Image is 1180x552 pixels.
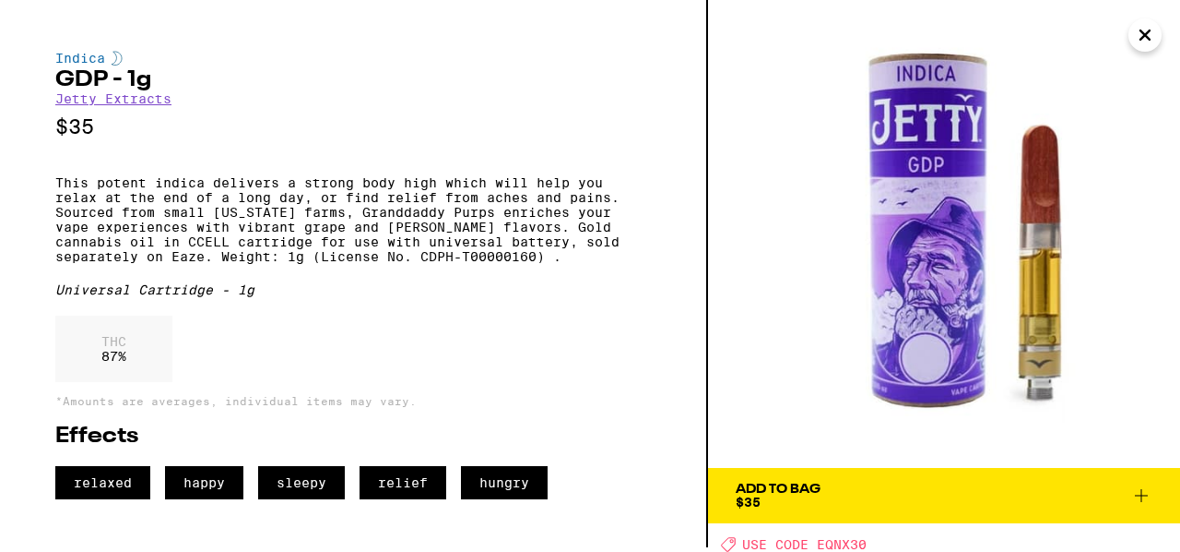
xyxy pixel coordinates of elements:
div: 87 % [55,316,172,382]
p: This potent indica delivers a strong body high which will help you relax at the end of a long day... [55,175,651,264]
p: *Amounts are averages, individual items may vary. [55,395,651,407]
span: happy [165,466,243,499]
span: relief [360,466,446,499]
img: indicaColor.svg [112,51,123,66]
p: $35 [55,115,651,138]
a: Jetty Extracts [55,91,171,106]
h2: GDP - 1g [55,69,651,91]
div: Add To Bag [736,483,820,496]
div: Indica [55,51,651,66]
div: Universal Cartridge - 1g [55,282,651,297]
span: Hi. Need any help? [11,13,133,28]
span: sleepy [258,466,345,499]
span: hungry [461,466,548,499]
h2: Effects [55,426,651,448]
span: $35 [736,495,761,510]
button: Add To Bag$35 [708,468,1180,523]
span: USE CODE EQNX30 [742,537,867,552]
p: THC [101,334,126,349]
button: Close [1128,18,1162,52]
span: relaxed [55,466,150,499]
